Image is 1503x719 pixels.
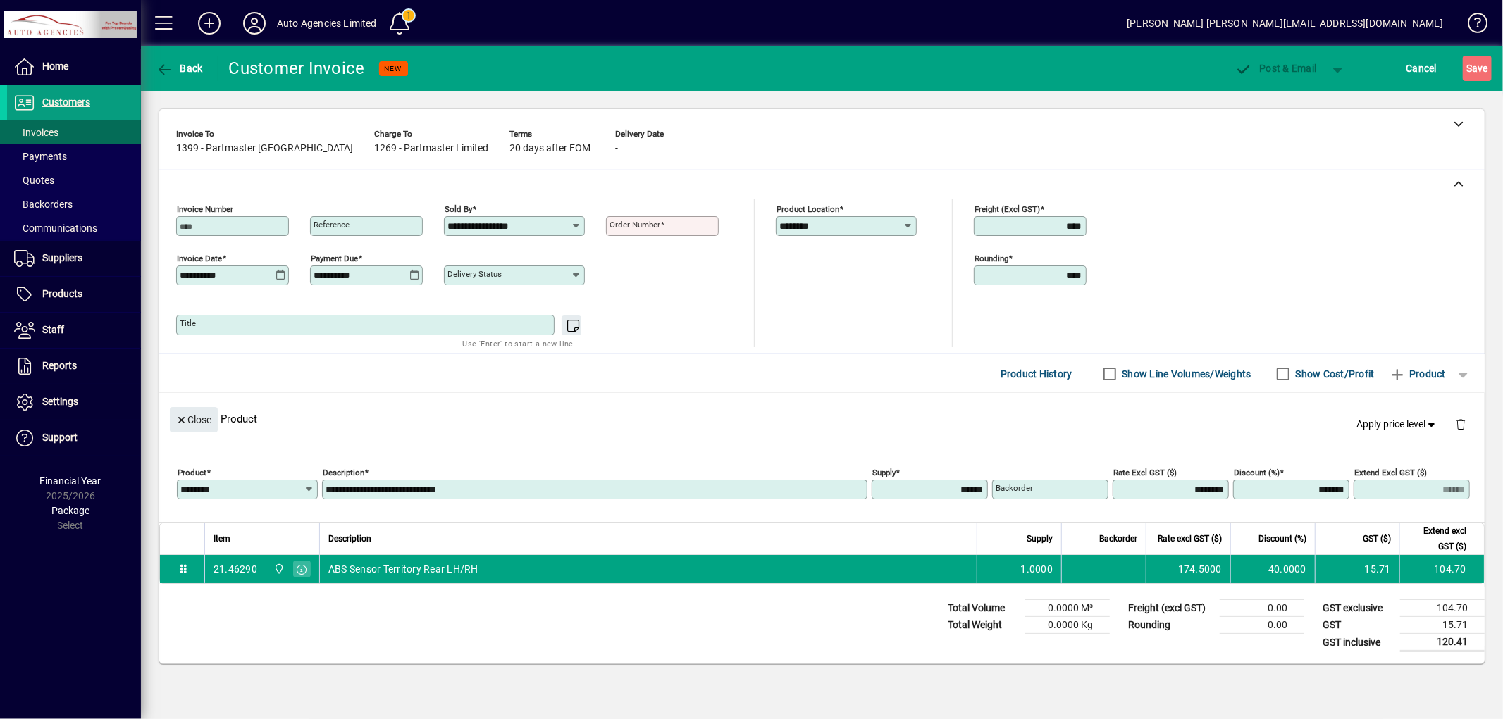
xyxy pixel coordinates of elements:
[1220,617,1304,634] td: 0.00
[14,199,73,210] span: Backorders
[1315,555,1399,583] td: 15.71
[7,384,141,420] a: Settings
[995,361,1078,387] button: Product History
[166,413,221,425] app-page-header-button: Close
[1409,523,1466,554] span: Extend excl GST ($)
[1234,468,1280,477] mat-label: Discount (%)
[152,56,206,81] button: Back
[941,600,1025,617] td: Total Volume
[1463,56,1492,81] button: Save
[1382,361,1453,387] button: Product
[1444,418,1478,430] app-page-header-button: Delete
[1099,531,1137,546] span: Backorder
[975,204,1040,214] mat-label: Freight (excl GST)
[1113,468,1177,477] mat-label: Rate excl GST ($)
[14,223,97,234] span: Communications
[42,360,77,371] span: Reports
[1316,634,1400,651] td: GST inclusive
[7,241,141,276] a: Suppliers
[1406,57,1437,80] span: Cancel
[1258,531,1306,546] span: Discount (%)
[777,204,839,214] mat-label: Product location
[1121,617,1220,634] td: Rounding
[1027,531,1053,546] span: Supply
[1230,555,1315,583] td: 40.0000
[1400,617,1485,634] td: 15.71
[42,396,78,407] span: Settings
[7,349,141,384] a: Reports
[314,220,350,230] mat-label: Reference
[7,144,141,168] a: Payments
[180,318,196,328] mat-label: Title
[156,63,203,74] span: Back
[7,120,141,144] a: Invoices
[1025,600,1110,617] td: 0.0000 M³
[1235,63,1317,74] span: ost & Email
[1444,407,1478,441] button: Delete
[311,254,358,263] mat-label: Payment due
[1025,617,1110,634] td: 0.0000 Kg
[1457,3,1485,49] a: Knowledge Base
[1121,600,1220,617] td: Freight (excl GST)
[178,468,206,477] mat-label: Product
[1155,562,1222,576] div: 174.5000
[7,420,141,456] a: Support
[141,56,218,81] app-page-header-button: Back
[996,483,1033,493] mat-label: Backorder
[7,192,141,216] a: Backorders
[975,254,1008,263] mat-label: Rounding
[42,324,64,335] span: Staff
[1466,57,1488,80] span: ave
[42,61,68,72] span: Home
[1120,367,1251,381] label: Show Line Volumes/Weights
[7,168,141,192] a: Quotes
[463,335,574,351] mat-hint: Use 'Enter' to start a new line
[1399,555,1484,583] td: 104.70
[1127,12,1443,35] div: [PERSON_NAME] [PERSON_NAME][EMAIL_ADDRESS][DOMAIN_NAME]
[232,11,277,36] button: Profile
[1228,56,1324,81] button: Post & Email
[214,531,230,546] span: Item
[40,475,101,487] span: Financial Year
[447,269,502,279] mat-label: Delivery status
[177,204,233,214] mat-label: Invoice number
[175,408,212,432] span: Close
[1357,417,1439,432] span: Apply price level
[872,468,896,477] mat-label: Supply
[7,49,141,85] a: Home
[229,57,365,80] div: Customer Invoice
[214,562,257,576] div: 21.46290
[328,531,371,546] span: Description
[1220,600,1304,617] td: 0.00
[615,143,618,154] span: -
[1316,617,1400,634] td: GST
[1400,634,1485,651] td: 120.41
[1354,468,1427,477] mat-label: Extend excl GST ($)
[328,562,478,576] span: ABS Sensor Territory Rear LH/RH
[1389,363,1446,385] span: Product
[1316,600,1400,617] td: GST exclusive
[14,175,54,186] span: Quotes
[7,313,141,348] a: Staff
[7,277,141,312] a: Products
[445,204,472,214] mat-label: Sold by
[1400,600,1485,617] td: 104.70
[509,143,590,154] span: 20 days after EOM
[187,11,232,36] button: Add
[1466,63,1472,74] span: S
[1021,562,1053,576] span: 1.0000
[1403,56,1441,81] button: Cancel
[42,252,82,263] span: Suppliers
[323,468,364,477] mat-label: Description
[14,127,58,138] span: Invoices
[1001,363,1072,385] span: Product History
[7,216,141,240] a: Communications
[177,254,222,263] mat-label: Invoice date
[1352,412,1445,437] button: Apply price level
[610,220,660,230] mat-label: Order number
[385,64,402,73] span: NEW
[1260,63,1266,74] span: P
[1293,367,1375,381] label: Show Cost/Profit
[277,12,377,35] div: Auto Agencies Limited
[1158,531,1222,546] span: Rate excl GST ($)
